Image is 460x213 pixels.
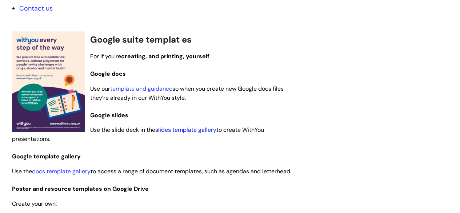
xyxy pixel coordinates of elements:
span: Poster and resource templates on Google Drive [12,185,149,193]
span: Google suite templat es [90,34,192,45]
a: Contact us [19,4,53,13]
span: For if you're . [90,52,211,60]
img: A sample editable poster template [12,31,85,132]
a: docs template gallery [32,167,91,175]
span: Use our so when you create new Google docs files they’re already in our WithYou style. [90,85,284,102]
strong: creating, and printing, yourself [121,52,209,60]
span: Google slides [90,111,128,119]
a: template and guidance [110,85,172,92]
span: Create your own: [12,200,57,208]
span: Use the slide deck in the to create WithYou presentations. [12,126,264,143]
span: Google docs [90,70,126,78]
span: Use the to access a range of document templates, such as agendas and letterhead. [12,167,291,175]
a: slides template gallery [155,126,216,134]
span: Google template gallery [12,153,81,160]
